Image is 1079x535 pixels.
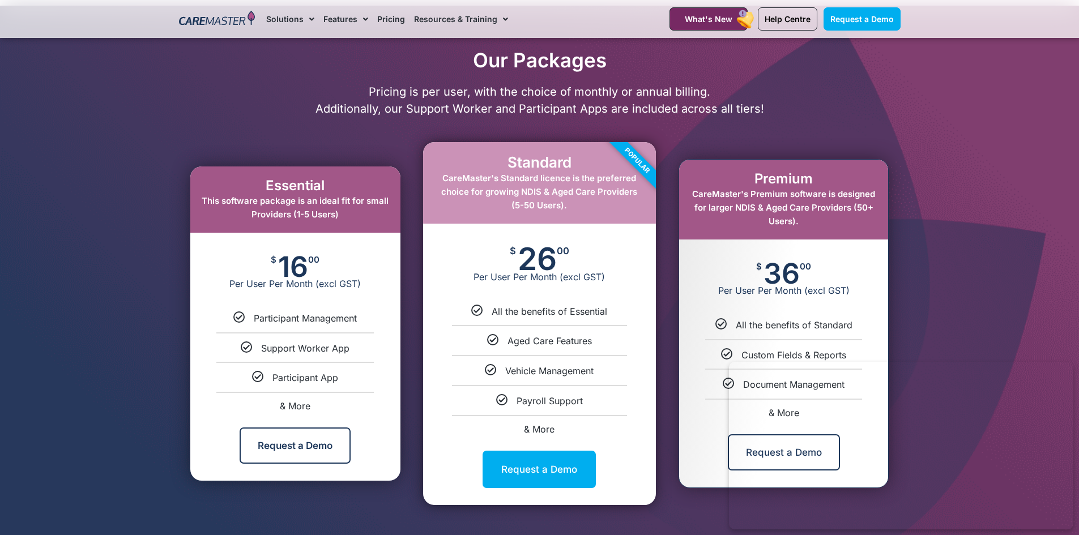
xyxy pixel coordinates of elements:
[573,96,702,225] div: Popular
[308,255,319,264] span: 00
[202,178,389,194] h2: Essential
[518,246,557,271] span: 26
[756,262,762,271] span: $
[441,173,637,211] span: CareMaster's Standard licence is the preferred choice for growing NDIS & Aged Care Providers (5-5...
[830,14,894,24] span: Request a Demo
[517,395,583,406] span: Payroll Support
[824,7,901,31] a: Request a Demo
[272,372,338,383] span: Participant App
[173,83,906,117] p: Pricing is per user, with the choice of monthly or annual billing. Additionally, our Support Work...
[736,319,852,331] span: All the benefits of Standard
[173,48,906,72] h2: Our Packages
[692,189,875,226] span: CareMaster's Premium software is designed for larger NDIS & Aged Care Providers (50+ Users).
[240,427,351,464] a: Request a Demo
[765,14,811,24] span: Help Centre
[483,451,596,488] a: Request a Demo
[679,285,888,296] span: Per User Per Month (excl GST)
[179,11,255,28] img: CareMaster Logo
[280,400,310,412] span: & More
[434,153,645,171] h2: Standard
[254,313,357,324] span: Participant Management
[202,195,389,220] span: This software package is an ideal fit for small Providers (1-5 Users)
[800,262,811,271] span: 00
[423,271,656,283] span: Per User Per Month (excl GST)
[729,362,1073,529] iframe: Popup CTA
[492,306,607,317] span: All the benefits of Essential
[728,434,840,470] a: Request a Demo
[524,423,555,435] span: & More
[669,7,748,31] a: What's New
[507,335,592,346] span: Aged Care Features
[758,7,817,31] a: Help Centre
[190,278,400,289] span: Per User Per Month (excl GST)
[271,255,276,264] span: $
[690,171,877,187] h2: Premium
[261,343,349,354] span: Support Worker App
[278,255,308,278] span: 16
[741,349,846,361] span: Custom Fields & Reports
[557,246,569,256] span: 00
[505,365,594,376] span: Vehicle Management
[510,246,516,256] span: $
[685,14,732,24] span: What's New
[764,262,800,285] span: 36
